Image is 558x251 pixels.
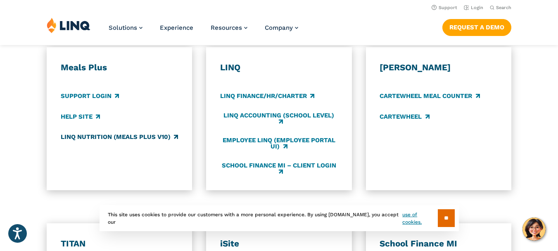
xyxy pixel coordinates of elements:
[496,5,511,10] span: Search
[220,137,338,151] a: Employee LINQ (Employee Portal UI)
[61,112,100,121] a: Help Site
[61,92,119,101] a: Support Login
[220,112,338,126] a: LINQ Accounting (school level)
[442,19,511,36] a: Request a Demo
[432,5,457,10] a: Support
[47,17,90,33] img: LINQ | K‑12 Software
[61,132,178,141] a: LINQ Nutrition (Meals Plus v10)
[464,5,483,10] a: Login
[109,17,298,45] nav: Primary Navigation
[160,24,193,31] a: Experience
[265,24,298,31] a: Company
[109,24,137,31] span: Solutions
[402,211,437,226] a: use of cookies.
[211,24,247,31] a: Resources
[220,162,338,175] a: School Finance MI – Client Login
[211,24,242,31] span: Resources
[522,218,546,241] button: Hello, have a question? Let’s chat.
[442,17,511,36] nav: Button Navigation
[220,92,314,101] a: LINQ Finance/HR/Charter
[380,92,480,101] a: CARTEWHEEL Meal Counter
[100,205,459,231] div: This site uses cookies to provide our customers with a more personal experience. By using [DOMAIN...
[220,62,338,73] h3: LINQ
[380,112,429,121] a: CARTEWHEEL
[490,5,511,11] button: Open Search Bar
[265,24,293,31] span: Company
[61,62,178,73] h3: Meals Plus
[109,24,142,31] a: Solutions
[380,62,497,73] h3: [PERSON_NAME]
